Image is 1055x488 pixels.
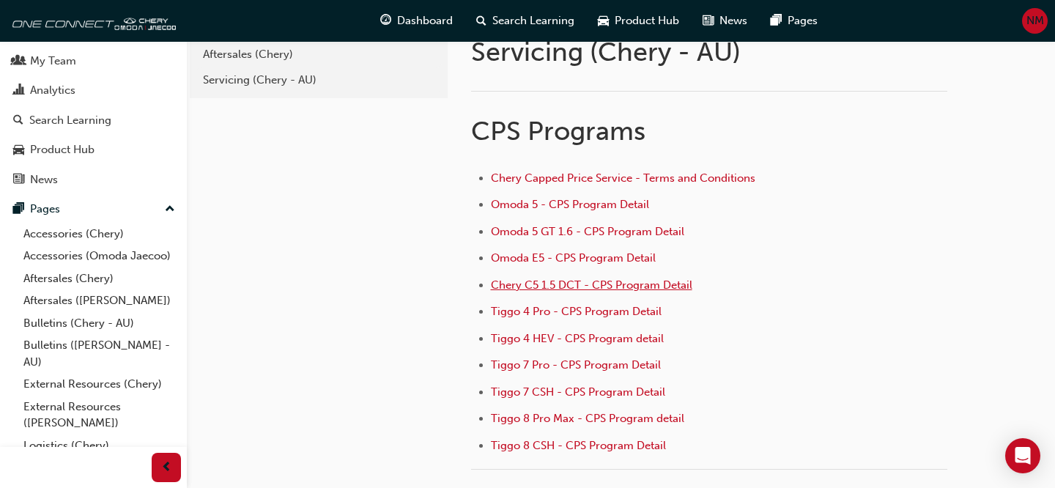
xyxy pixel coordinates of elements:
span: prev-icon [161,459,172,477]
a: Logistics (Chery) [18,435,181,457]
button: DashboardMy TeamAnalyticsSearch LearningProduct HubNews [6,15,181,196]
a: Chery C5 1.5 DCT - CPS Program Detail [491,278,692,292]
div: Aftersales (Chery) [203,46,434,63]
span: news-icon [703,12,714,30]
a: guage-iconDashboard [369,6,464,36]
span: search-icon [13,114,23,127]
a: car-iconProduct Hub [586,6,691,36]
a: news-iconNews [691,6,759,36]
span: up-icon [165,200,175,219]
a: Tiggo 8 Pro Max - CPS Program detail [491,412,684,425]
a: Omoda 5 GT 1.6 - CPS Program Detail [491,225,684,238]
span: chart-icon [13,84,24,97]
a: External Resources ([PERSON_NAME]) [18,396,181,435]
div: Servicing (Chery - AU) [203,72,434,89]
div: Product Hub [30,141,95,158]
button: NM [1022,8,1048,34]
a: Tiggo 4 Pro - CPS Program Detail [491,305,662,318]
a: Tiggo 8 CSH - CPS Program Detail [491,439,666,452]
span: Pages [788,12,818,29]
a: Analytics [6,77,181,104]
span: Search Learning [492,12,574,29]
button: Pages [6,196,181,223]
a: Bulletins ([PERSON_NAME] - AU) [18,334,181,373]
span: guage-icon [380,12,391,30]
a: Tiggo 4 HEV - CPS Program detail [491,332,664,345]
a: Accessories (Chery) [18,223,181,245]
a: Omoda E5 - CPS Program Detail [491,251,656,265]
a: Accessories (Omoda Jaecoo) [18,245,181,267]
a: Bulletins (Chery - AU) [18,312,181,335]
span: News [719,12,747,29]
a: Search Learning [6,107,181,134]
a: Aftersales ([PERSON_NAME]) [18,289,181,312]
a: My Team [6,48,181,75]
h1: Servicing (Chery - AU) [471,36,944,68]
span: Product Hub [615,12,679,29]
div: My Team [30,53,76,70]
span: CPS Programs [471,115,645,147]
span: search-icon [476,12,486,30]
div: Open Intercom Messenger [1005,438,1040,473]
a: search-iconSearch Learning [464,6,586,36]
span: people-icon [13,55,24,68]
span: pages-icon [13,203,24,216]
img: oneconnect [7,6,176,35]
span: Dashboard [397,12,453,29]
a: Chery Capped Price Service - Terms and Conditions [491,171,755,185]
a: Tiggo 7 CSH - CPS Program Detail [491,385,665,399]
a: News [6,166,181,193]
div: Search Learning [29,112,111,129]
span: car-icon [598,12,609,30]
a: Aftersales (Chery) [196,42,442,67]
a: External Resources (Chery) [18,373,181,396]
a: pages-iconPages [759,6,829,36]
span: pages-icon [771,12,782,30]
a: Aftersales (Chery) [18,267,181,290]
a: Servicing (Chery - AU) [196,67,442,93]
a: Omoda 5 - CPS Program Detail [491,198,649,211]
span: news-icon [13,174,24,187]
div: News [30,171,58,188]
div: Analytics [30,82,75,99]
div: Pages [30,201,60,218]
span: car-icon [13,144,24,157]
span: NM [1026,12,1044,29]
a: Tiggo 7 Pro - CPS Program Detail [491,358,661,371]
a: Product Hub [6,136,181,163]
